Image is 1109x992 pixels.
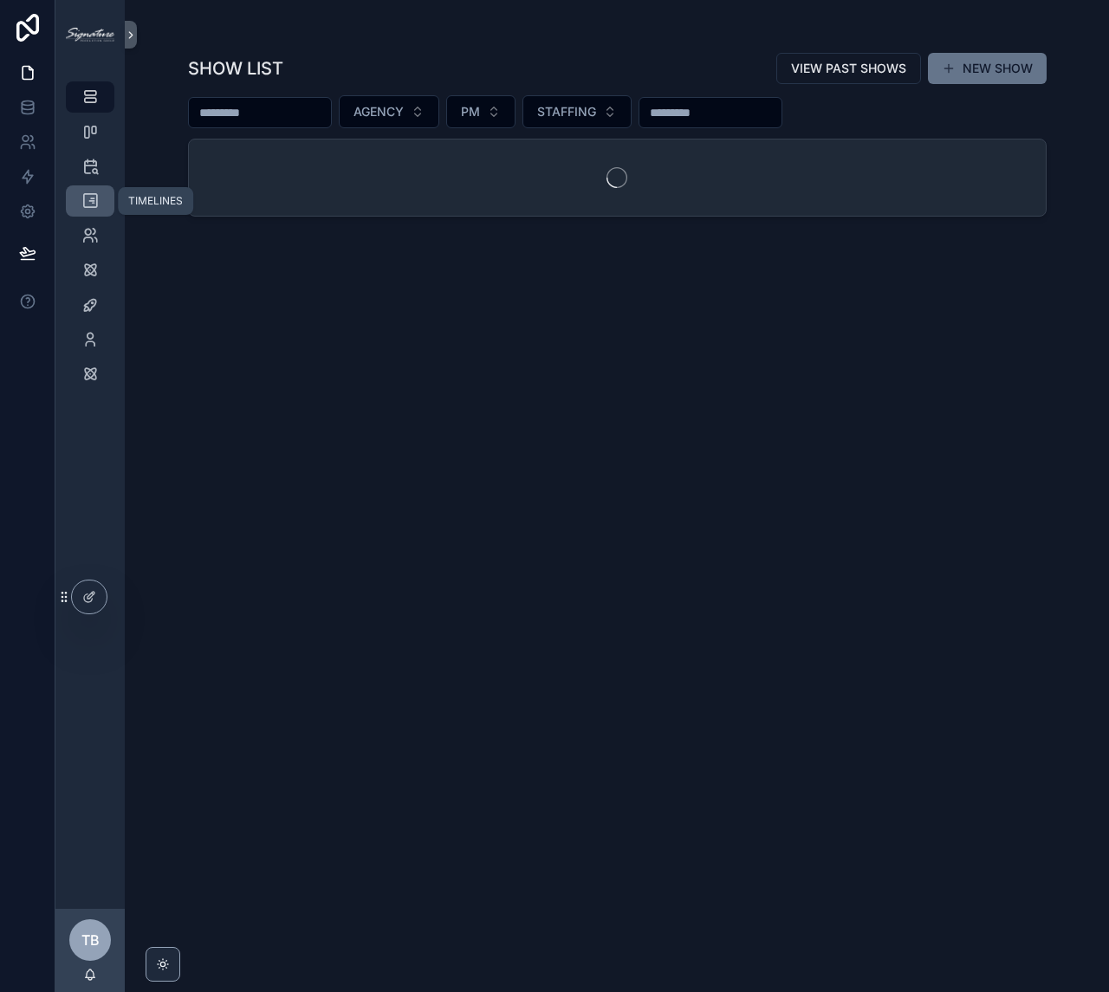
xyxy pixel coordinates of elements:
div: scrollable content [55,69,125,412]
span: PM [461,103,480,120]
h1: SHOW LIST [188,56,283,81]
img: App logo [66,28,114,42]
span: AGENCY [353,103,404,120]
button: Select Button [522,95,632,128]
span: TB [81,930,100,950]
button: Select Button [446,95,516,128]
div: TIMELINES [128,194,183,208]
span: STAFFING [537,103,596,120]
button: NEW SHOW [928,53,1047,84]
button: Select Button [339,95,439,128]
span: VIEW PAST SHOWS [791,60,906,77]
button: VIEW PAST SHOWS [776,53,921,84]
